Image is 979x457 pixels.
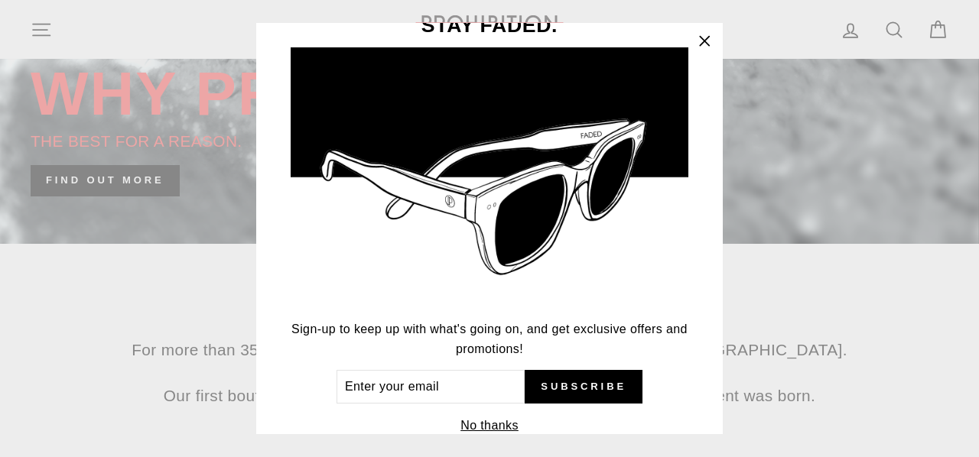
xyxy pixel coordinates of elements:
[525,370,642,404] button: Subscribe
[541,380,626,394] span: Subscribe
[291,15,688,36] h3: STAY FADED.
[337,370,525,404] input: Enter your email
[291,319,688,358] p: Sign-up to keep up with what's going on, and get exclusive offers and promotions!
[456,415,523,436] button: No thanks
